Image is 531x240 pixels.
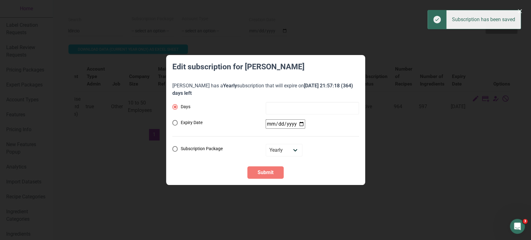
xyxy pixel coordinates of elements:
[258,169,273,176] span: Submit
[172,82,359,97] p: [PERSON_NAME] has a subscription that will expire on
[178,146,223,152] span: Subscription Package
[266,119,305,129] input: Select an expiry date
[223,83,237,89] span: Yearly
[178,120,203,126] span: Expiry Date
[247,166,284,179] button: Submit
[523,219,528,224] span: 3
[172,61,359,82] h3: Edit subscription for [PERSON_NAME]
[510,219,525,234] iframe: Intercom live chat
[178,104,190,110] span: Days
[446,10,521,29] div: Subscription has been saved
